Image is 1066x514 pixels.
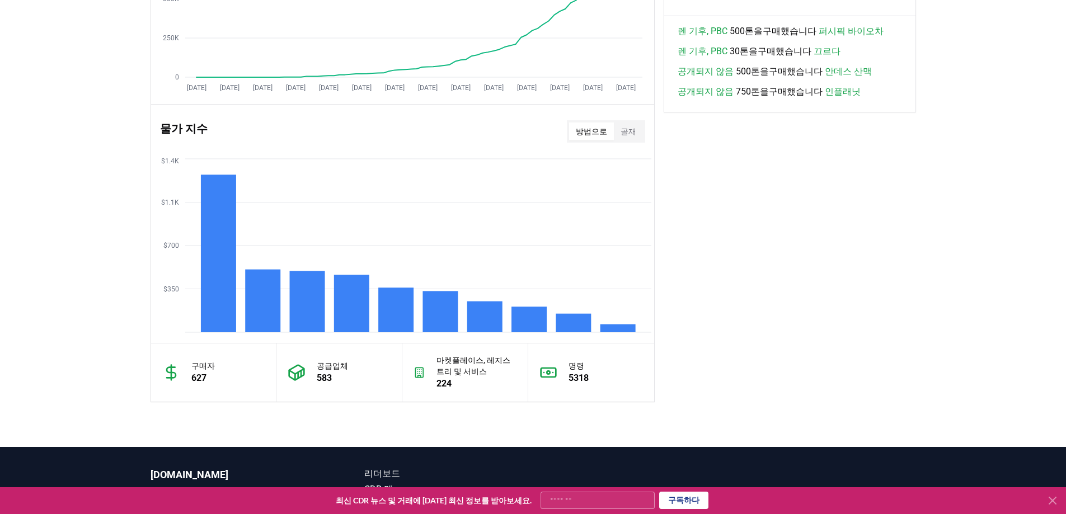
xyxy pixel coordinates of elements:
[825,66,872,77] font: 안데스 산맥
[736,86,751,97] font: 750
[318,84,338,92] tspan: [DATE]
[769,86,823,97] font: 구매했습니다
[384,84,404,92] tspan: [DATE]
[219,84,239,92] tspan: [DATE]
[436,378,452,389] font: 224
[621,127,636,136] font: 골재
[569,361,584,370] font: 명령
[751,66,769,77] font: 톤을
[740,46,758,56] font: 톤을
[825,86,861,97] font: 인플래닛
[317,372,332,383] font: 583
[436,356,510,376] font: 마켓플레이스, 레지스트리 및 서비스
[161,157,179,165] tspan: $1.4K
[678,26,727,36] font: 렌 기후, PBC
[678,45,727,58] a: 렌 기후, PBC
[364,484,393,494] font: CDR 맵
[819,25,884,38] a: 퍼시픽 바이오차
[678,85,734,98] a: 공개되지 않음
[569,372,589,383] font: 5318
[351,84,371,92] tspan: [DATE]
[317,361,348,370] font: 공급업체
[163,242,179,249] tspan: $700
[736,66,751,77] font: 500
[161,199,179,206] tspan: $1.1K
[825,65,872,78] a: 안데스 산맥
[730,46,740,56] font: 30
[814,45,840,58] a: 끄르다
[450,84,470,92] tspan: [DATE]
[417,84,437,92] tspan: [DATE]
[583,84,602,92] tspan: [DATE]
[678,65,734,78] a: 공개되지 않음
[814,46,840,56] font: 끄르다
[758,46,811,56] font: 구매했습니다
[364,467,533,480] a: 리더보드
[364,483,533,496] a: CDR 맵
[163,34,179,42] tspan: 250K
[163,285,179,293] tspan: $350
[678,66,734,77] font: 공개되지 않음
[191,372,206,383] font: 627
[483,84,503,92] tspan: [DATE]
[819,26,884,36] font: 퍼시픽 바이오차
[730,26,745,36] font: 500
[825,85,861,98] a: 인플래닛
[576,127,607,136] font: 방법으로
[160,122,208,135] font: 물가 지수
[745,26,763,36] font: 톤을
[516,84,536,92] tspan: [DATE]
[285,84,305,92] tspan: [DATE]
[678,25,727,38] a: 렌 기후, PBC
[191,361,215,370] font: 구매자
[678,46,727,56] font: 렌 기후, PBC
[550,84,569,92] tspan: [DATE]
[151,469,228,480] font: [DOMAIN_NAME]
[769,66,823,77] font: 구매했습니다
[364,468,400,479] font: 리더보드
[751,86,769,97] font: 톤을
[186,84,206,92] tspan: [DATE]
[763,26,816,36] font: 구매했습니다
[252,84,272,92] tspan: [DATE]
[678,86,734,97] font: 공개되지 않음
[175,73,179,81] tspan: 0
[616,84,635,92] tspan: [DATE]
